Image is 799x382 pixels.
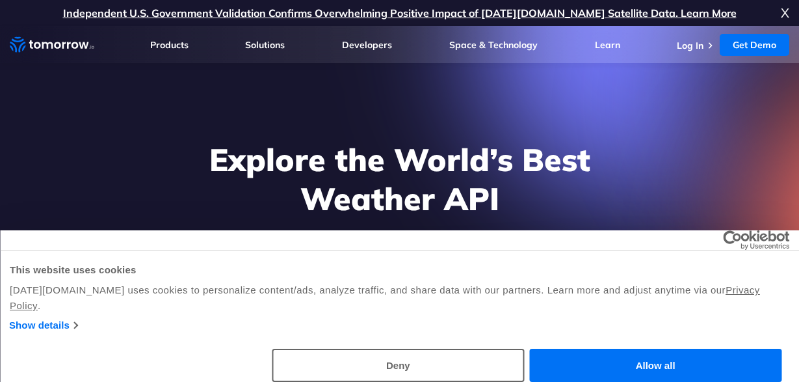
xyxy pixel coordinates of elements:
[595,39,620,51] a: Learn
[10,282,789,314] div: [DATE][DOMAIN_NAME] uses cookies to personalize content/ads, analyze traffic, and share data with...
[9,318,77,333] a: Show details
[63,7,737,20] a: Independent U.S. Government Validation Confirms Overwhelming Positive Impact of [DATE][DOMAIN_NAM...
[342,39,392,51] a: Developers
[529,349,781,382] button: Allow all
[150,39,189,51] a: Products
[245,39,285,51] a: Solutions
[675,230,789,250] a: Usercentrics Cookiebot - opens in a new window
[10,35,94,55] a: Home link
[677,40,703,51] a: Log In
[272,349,525,382] button: Deny
[10,262,789,278] div: This website uses cookies
[149,140,651,218] h1: Explore the World’s Best Weather API
[449,39,538,51] a: Space & Technology
[720,34,789,56] a: Get Demo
